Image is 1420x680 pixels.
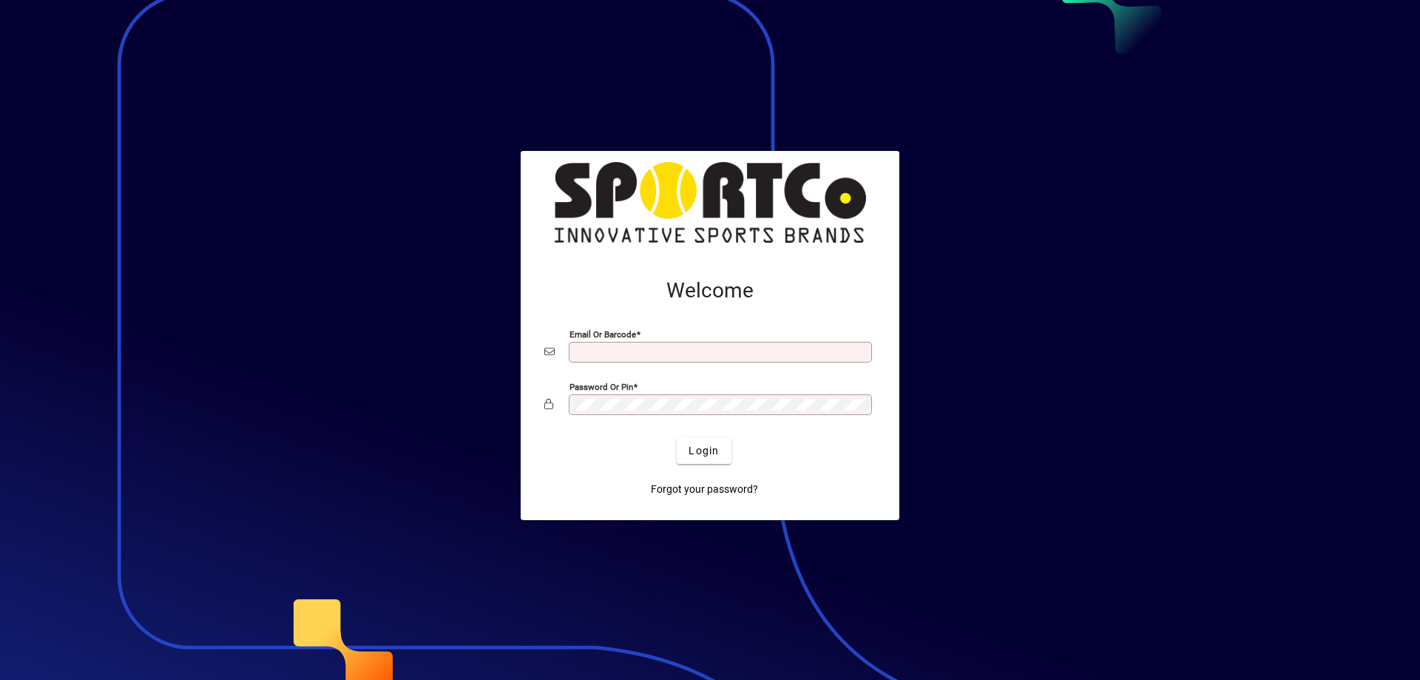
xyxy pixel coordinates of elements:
[569,382,633,392] mat-label: Password or Pin
[677,437,731,464] button: Login
[645,476,764,502] a: Forgot your password?
[689,443,719,459] span: Login
[651,482,758,497] span: Forgot your password?
[569,329,636,340] mat-label: Email or Barcode
[544,278,876,303] h2: Welcome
